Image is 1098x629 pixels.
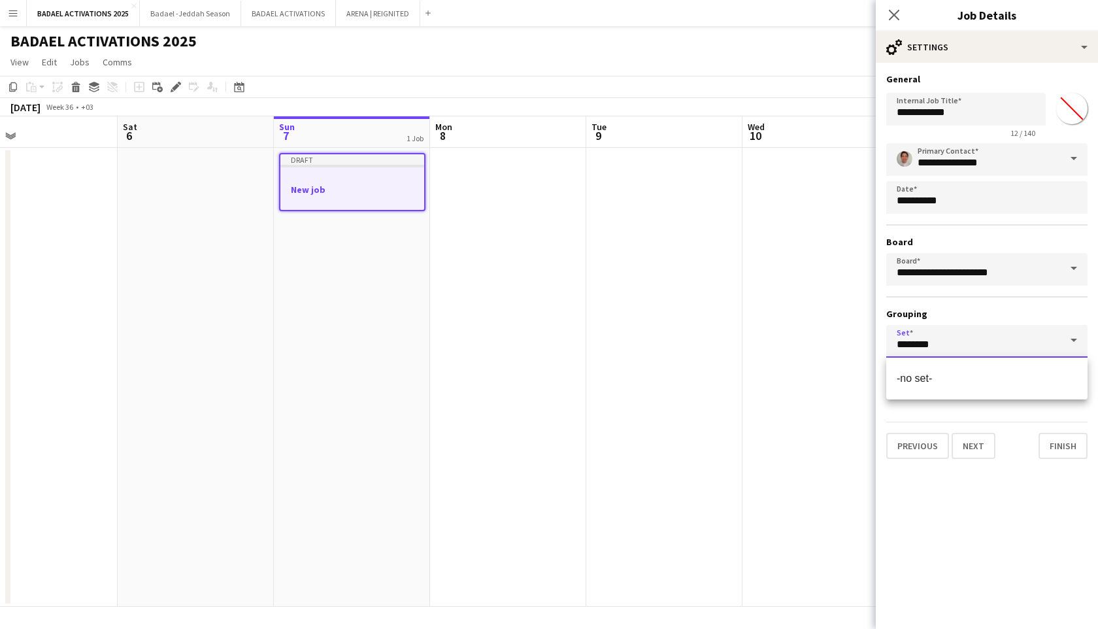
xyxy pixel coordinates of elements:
[886,236,1088,248] h3: Board
[1039,433,1088,459] button: Finish
[433,128,452,143] span: 8
[336,1,420,26] button: ARENA | REIGNITED
[1000,128,1046,138] span: 12 / 140
[10,101,41,114] div: [DATE]
[407,133,424,143] div: 1 Job
[876,31,1098,63] div: Settings
[10,31,197,51] h1: BADAEL ACTIVATIONS 2025
[746,128,765,143] span: 10
[277,128,295,143] span: 7
[10,56,29,68] span: View
[279,121,295,133] span: Sun
[81,102,93,112] div: +03
[590,128,607,143] span: 9
[121,128,137,143] span: 6
[886,308,1088,320] h3: Grouping
[952,433,995,459] button: Next
[897,373,932,384] span: -no set-
[27,1,140,26] button: BADAEL ACTIVATIONS 2025
[123,121,137,133] span: Sat
[591,121,607,133] span: Tue
[886,433,949,459] button: Previous
[279,153,425,211] app-job-card: DraftNew job
[42,56,57,68] span: Edit
[241,1,336,26] button: BADAEL ACTIVATIONS
[280,184,424,195] h3: New job
[886,73,1088,85] h3: General
[876,7,1098,24] h3: Job Details
[43,102,76,112] span: Week 36
[280,154,424,165] div: Draft
[5,54,34,71] a: View
[97,54,137,71] a: Comms
[65,54,95,71] a: Jobs
[748,121,765,133] span: Wed
[70,56,90,68] span: Jobs
[103,56,132,68] span: Comms
[140,1,241,26] button: Badael -Jeddah Season
[37,54,62,71] a: Edit
[435,121,452,133] span: Mon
